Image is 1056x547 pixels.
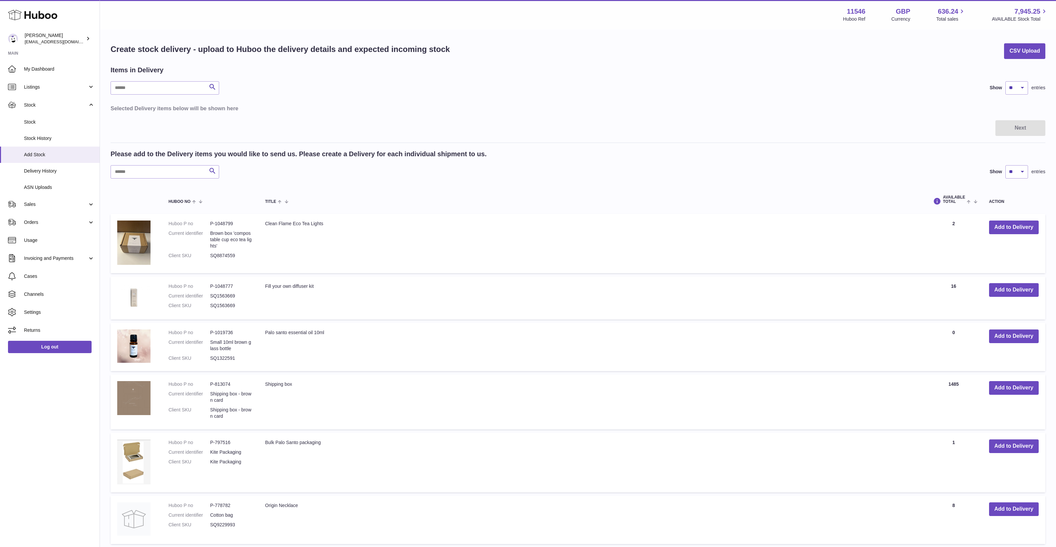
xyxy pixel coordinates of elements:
[258,433,925,493] td: Bulk Palo Santo packaging
[169,283,210,289] dt: Huboo P no
[111,66,164,75] h2: Items in Delivery
[210,283,252,289] dd: P-1048777
[210,329,252,336] dd: P-1019736
[265,200,276,204] span: Title
[925,323,982,371] td: 0
[210,230,252,249] dd: Brown box 'compostable cup eco tea lights'
[169,200,190,204] span: Huboo no
[169,230,210,249] dt: Current identifier
[169,449,210,455] dt: Current identifier
[24,84,88,90] span: Listings
[169,459,210,465] dt: Client SKU
[169,522,210,528] dt: Client SKU
[117,381,151,415] img: Shipping box
[990,169,1002,175] label: Show
[210,293,252,299] dd: SQ1563669
[8,341,92,353] a: Log out
[169,502,210,509] dt: Huboo P no
[210,502,252,509] dd: P-778782
[1031,85,1045,91] span: entries
[169,439,210,446] dt: Huboo P no
[989,283,1039,297] button: Add to Delivery
[989,502,1039,516] button: Add to Delivery
[210,407,252,419] dd: Shipping box - brown card
[925,374,982,429] td: 1485
[24,255,88,262] span: Invoicing and Payments
[843,16,866,22] div: Huboo Ref
[169,339,210,352] dt: Current identifier
[111,150,487,159] h2: Please add to the Delivery items you would like to send us. Please create a Delivery for each ind...
[925,214,982,273] td: 2
[24,273,95,279] span: Cases
[24,152,95,158] span: Add Stock
[117,283,151,311] img: Fill your own diffuser kit
[989,200,1039,204] div: Action
[210,439,252,446] dd: P-797516
[24,184,95,191] span: ASN Uploads
[210,381,252,387] dd: P-813074
[258,323,925,371] td: Palo santo essential oil 10ml
[936,16,966,22] span: Total sales
[24,291,95,297] span: Channels
[169,512,210,518] dt: Current identifier
[169,302,210,309] dt: Client SKU
[117,329,151,363] img: Palo santo essential oil 10ml
[992,16,1048,22] span: AVAILABLE Stock Total
[25,39,98,44] span: [EMAIL_ADDRESS][DOMAIN_NAME]
[943,195,965,204] span: AVAILABLE Total
[169,391,210,403] dt: Current identifier
[169,329,210,336] dt: Huboo P no
[24,66,95,72] span: My Dashboard
[936,7,966,22] a: 636.24 Total sales
[210,339,252,352] dd: Small 10ml brown glass bottle
[24,309,95,315] span: Settings
[8,34,18,44] img: internalAdmin-11546@internal.huboo.com
[24,102,88,108] span: Stock
[24,327,95,333] span: Returns
[169,355,210,361] dt: Client SKU
[938,7,958,16] span: 636.24
[24,201,88,208] span: Sales
[896,7,910,16] strong: GBP
[169,381,210,387] dt: Huboo P no
[258,214,925,273] td: Clean Flame Eco Tea Lights
[210,253,252,259] dd: SQ8874559
[1031,169,1045,175] span: entries
[258,276,925,319] td: Fill your own diffuser kit
[25,32,85,45] div: [PERSON_NAME]
[169,221,210,227] dt: Huboo P no
[210,522,252,528] dd: SQ9229993
[989,439,1039,453] button: Add to Delivery
[989,329,1039,343] button: Add to Delivery
[117,439,151,484] img: Bulk Palo Santo packaging
[989,221,1039,234] button: Add to Delivery
[258,496,925,544] td: Origin Necklace
[210,449,252,455] dd: Kite Packaging
[258,374,925,429] td: Shipping box
[925,496,982,544] td: 8
[169,253,210,259] dt: Client SKU
[24,168,95,174] span: Delivery History
[210,459,252,465] dd: Kite Packaging
[117,221,151,265] img: Clean Flame Eco Tea Lights
[925,433,982,493] td: 1
[210,512,252,518] dd: Cotton bag
[111,105,1045,112] h3: Selected Delivery items below will be shown here
[847,7,866,16] strong: 11546
[210,391,252,403] dd: Shipping box - brown card
[990,85,1002,91] label: Show
[989,381,1039,395] button: Add to Delivery
[169,407,210,419] dt: Client SKU
[210,355,252,361] dd: SQ1322591
[1014,7,1040,16] span: 7,945.25
[117,502,151,536] img: Origin Necklace
[925,276,982,319] td: 16
[891,16,910,22] div: Currency
[24,135,95,142] span: Stock History
[24,237,95,244] span: Usage
[1004,43,1045,59] button: CSV Upload
[111,44,450,55] h1: Create stock delivery - upload to Huboo the delivery details and expected incoming stock
[210,302,252,309] dd: SQ1563669
[24,119,95,125] span: Stock
[24,219,88,226] span: Orders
